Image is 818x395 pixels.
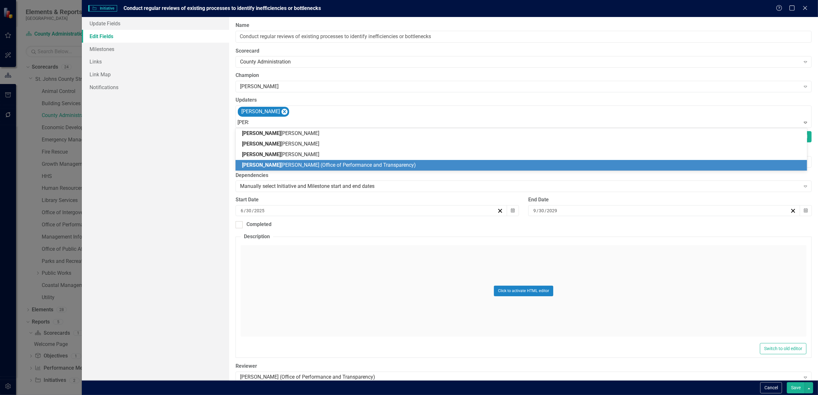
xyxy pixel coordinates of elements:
label: Scorecard [236,47,812,55]
span: / [244,208,246,214]
a: Milestones [82,43,229,55]
a: Edit Fields [82,30,229,43]
span: [PERSON_NAME] [242,141,281,147]
button: Save [787,382,805,393]
button: Cancel [760,382,782,393]
label: Updaters [236,97,812,104]
span: [PERSON_NAME] [242,130,281,136]
span: [PERSON_NAME] [242,151,319,157]
label: Dependencies [236,172,812,179]
div: Completed [246,221,271,228]
div: Manually select Initiative and Milestone start and end dates [240,183,800,190]
button: Switch to old editor [760,343,806,354]
div: Remove [object Object] [281,109,288,115]
label: Reviewer [236,363,812,370]
legend: Description [241,233,273,240]
a: Links [82,55,229,68]
span: / [537,208,538,214]
div: End Date [528,196,812,204]
div: [PERSON_NAME] (Office of Performance and Transparency) [240,374,800,381]
span: [PERSON_NAME] [242,151,281,157]
a: Link Map [82,68,229,81]
span: [PERSON_NAME] [241,108,280,114]
label: Champion [236,72,812,79]
label: Name [236,22,812,29]
button: Click to activate HTML editor [494,286,553,296]
span: / [545,208,547,214]
div: Start Date [236,196,519,204]
span: Conduct regular reviews of existing processes to identify inefficiencies or bottlenecks [124,5,321,11]
input: Initiative Name [236,31,812,43]
div: [PERSON_NAME] [240,83,800,90]
div: County Administration [240,58,800,66]
span: [PERSON_NAME] (Office of Performance and Transparency) [242,162,416,168]
span: Initiative [88,5,117,12]
span: [PERSON_NAME] [242,162,281,168]
span: [PERSON_NAME] [242,141,319,147]
span: [PERSON_NAME] [242,130,319,136]
span: / [252,208,254,214]
a: Notifications [82,81,229,94]
a: Update Fields [82,17,229,30]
